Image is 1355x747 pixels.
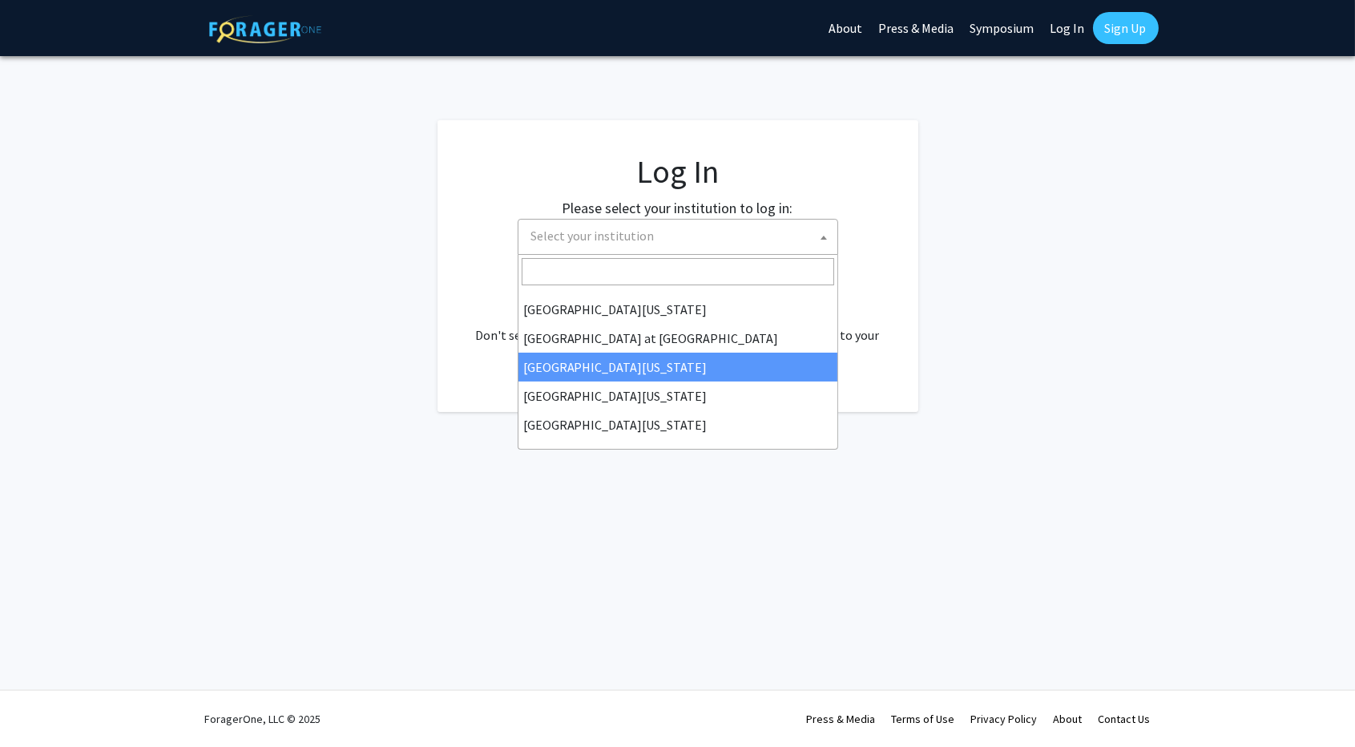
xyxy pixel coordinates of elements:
[205,691,321,747] div: ForagerOne, LLC © 2025
[518,382,837,410] li: [GEOGRAPHIC_DATA][US_STATE]
[518,219,838,255] span: Select your institution
[1093,12,1159,44] a: Sign Up
[807,712,876,726] a: Press & Media
[470,152,886,191] h1: Log In
[892,712,955,726] a: Terms of Use
[971,712,1038,726] a: Privacy Policy
[522,258,834,285] input: Search
[525,220,837,252] span: Select your institution
[12,675,68,735] iframe: Chat
[531,228,655,244] span: Select your institution
[518,439,837,468] li: [PERSON_NAME][GEOGRAPHIC_DATA]
[563,197,793,219] label: Please select your institution to log in:
[209,15,321,43] img: ForagerOne Logo
[518,410,837,439] li: [GEOGRAPHIC_DATA][US_STATE]
[518,324,837,353] li: [GEOGRAPHIC_DATA] at [GEOGRAPHIC_DATA]
[1099,712,1151,726] a: Contact Us
[518,295,837,324] li: [GEOGRAPHIC_DATA][US_STATE]
[1054,712,1083,726] a: About
[470,287,886,364] div: No account? . Don't see your institution? about bringing ForagerOne to your institution.
[518,353,837,382] li: [GEOGRAPHIC_DATA][US_STATE]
